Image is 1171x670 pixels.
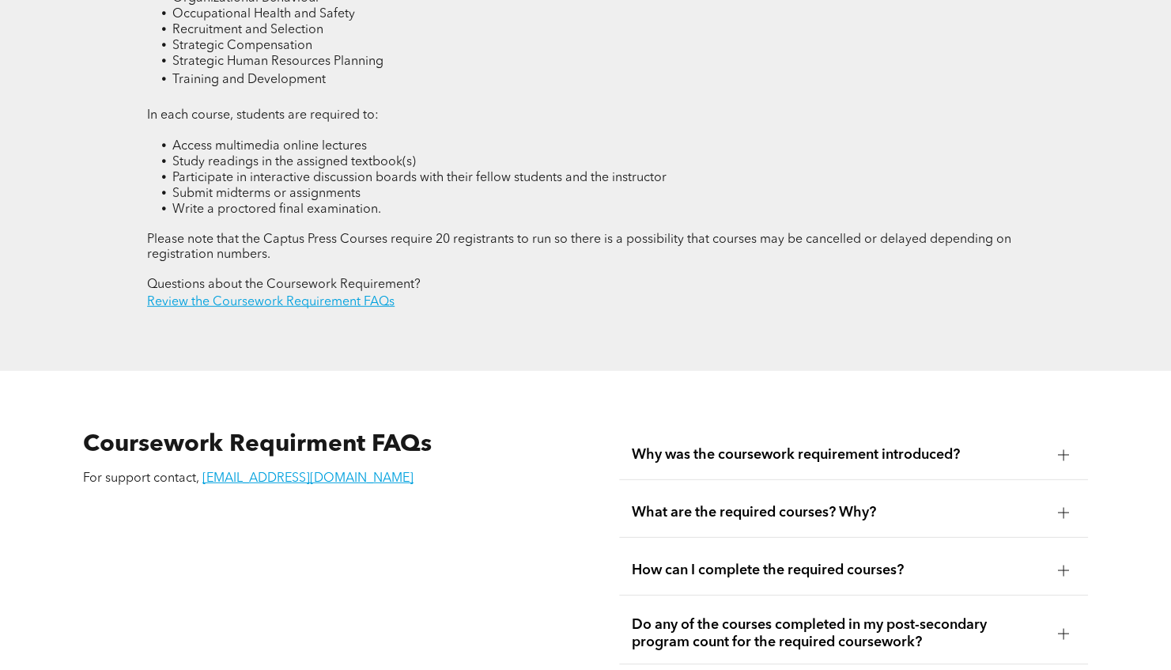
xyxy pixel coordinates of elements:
[632,504,1046,521] span: What are the required courses? Why?
[172,140,367,153] span: Access multimedia online lectures
[172,24,323,36] span: Recruitment and Selection
[83,472,199,485] span: For support contact,
[172,187,361,200] span: Submit midterms or assignments
[147,296,395,309] a: Review the Coursework Requirement FAQs
[147,278,421,291] span: Questions about the Coursework Requirement?
[172,55,383,68] span: Strategic Human Resources Planning
[147,233,1011,261] span: Please note that the Captus Press Courses require 20 registrants to run so there is a possibility...
[147,109,379,122] span: In each course, students are required to:
[202,472,414,485] a: [EMAIL_ADDRESS][DOMAIN_NAME]
[632,446,1046,464] span: Why was the coursework requirement introduced?
[172,156,416,168] span: Study readings in the assigned textbook(s)
[83,433,432,456] span: Coursework Requirment FAQs
[172,40,312,52] span: Strategic Compensation
[172,172,667,184] span: Participate in interactive discussion boards with their fellow students and the instructor
[172,8,355,21] span: Occupational Health and Safety
[632,616,1046,651] span: Do any of the courses completed in my post-secondary program count for the required coursework?
[172,74,326,86] span: Training and Development
[632,562,1046,579] span: How can I complete the required courses?
[172,203,381,216] span: Write a proctored final examination.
